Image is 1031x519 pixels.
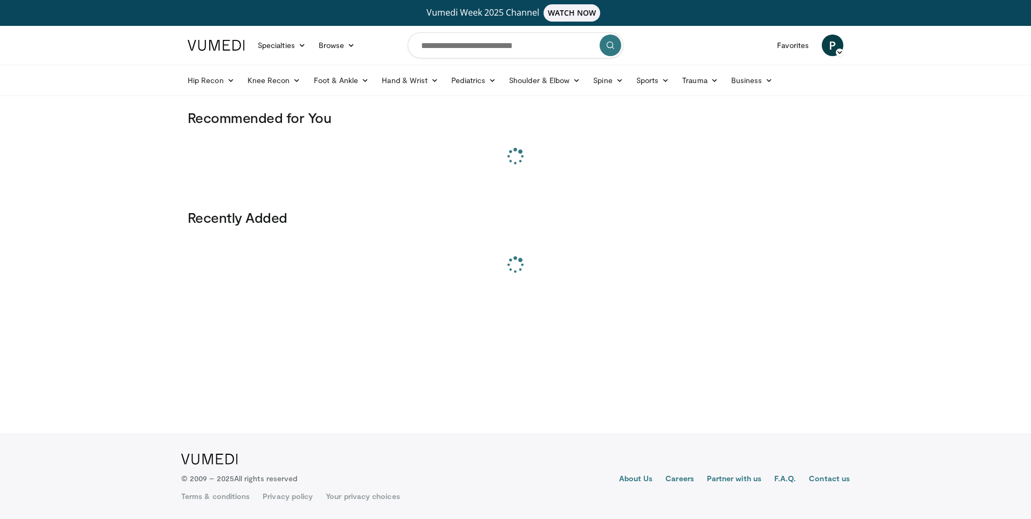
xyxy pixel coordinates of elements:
a: Privacy policy [263,491,313,502]
a: F.A.Q. [774,473,796,486]
a: Trauma [676,70,725,91]
a: Pediatrics [445,70,503,91]
p: © 2009 – 2025 [181,473,297,484]
h3: Recommended for You [188,109,843,126]
a: Spine [587,70,629,91]
a: Specialties [251,35,312,56]
a: Foot & Ankle [307,70,376,91]
span: All rights reserved [234,474,297,483]
a: Sports [630,70,676,91]
a: P [822,35,843,56]
h3: Recently Added [188,209,843,226]
a: Favorites [771,35,815,56]
a: Your privacy choices [326,491,400,502]
a: Hand & Wrist [375,70,445,91]
a: Business [725,70,780,91]
input: Search topics, interventions [408,32,623,58]
a: Careers [665,473,694,486]
a: About Us [619,473,653,486]
img: VuMedi Logo [188,40,245,51]
a: Contact us [809,473,850,486]
a: Vumedi Week 2025 ChannelWATCH NOW [189,4,842,22]
a: Partner with us [707,473,761,486]
a: Browse [312,35,362,56]
img: VuMedi Logo [181,454,238,465]
a: Terms & conditions [181,491,250,502]
a: Hip Recon [181,70,241,91]
a: Knee Recon [241,70,307,91]
a: Shoulder & Elbow [503,70,587,91]
span: WATCH NOW [544,4,601,22]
